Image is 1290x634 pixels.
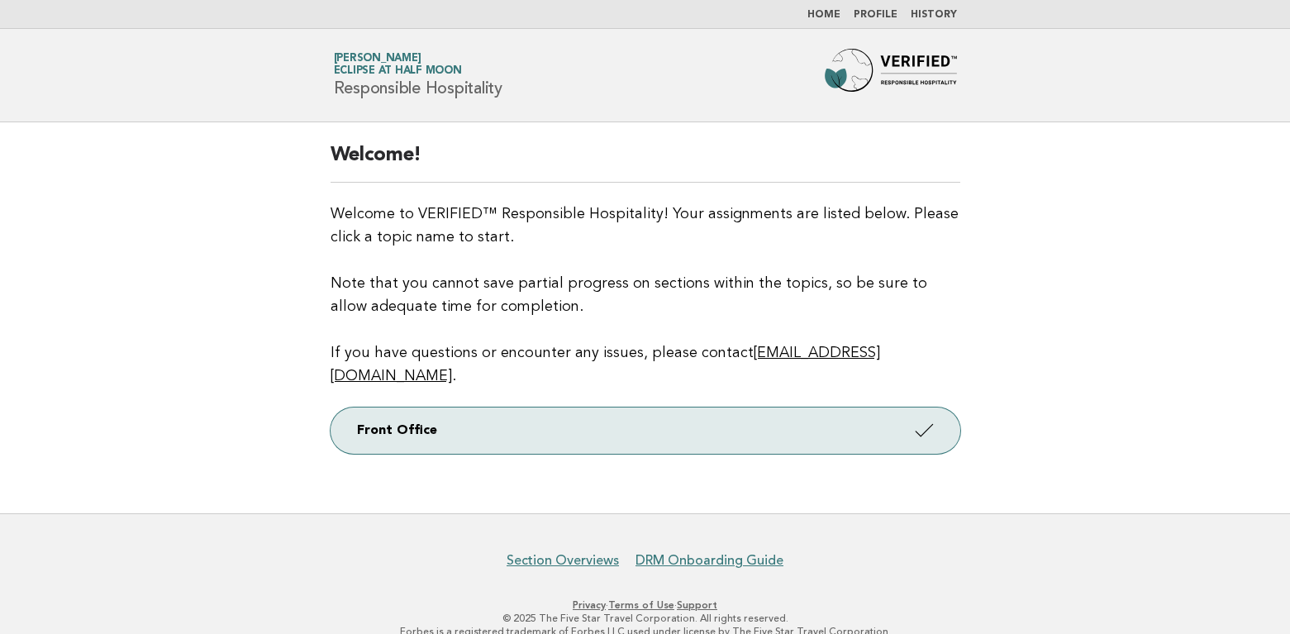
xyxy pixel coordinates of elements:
p: © 2025 The Five Star Travel Corporation. All rights reserved. [140,612,1151,625]
a: Front Office [331,408,960,454]
p: · · [140,598,1151,612]
h1: Responsible Hospitality [334,54,502,97]
h2: Welcome! [331,142,960,183]
a: Support [677,599,717,611]
span: Eclipse at Half Moon [334,66,462,77]
a: [PERSON_NAME]Eclipse at Half Moon [334,53,462,76]
a: Section Overviews [507,552,619,569]
img: Forbes Travel Guide [825,49,957,102]
a: Terms of Use [608,599,674,611]
a: DRM Onboarding Guide [635,552,783,569]
a: Profile [854,10,897,20]
p: Welcome to VERIFIED™ Responsible Hospitality! Your assignments are listed below. Please click a t... [331,203,960,388]
a: Home [807,10,840,20]
a: History [911,10,957,20]
a: Privacy [573,599,606,611]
